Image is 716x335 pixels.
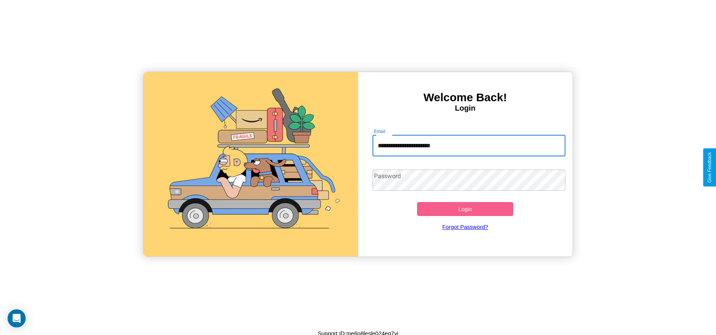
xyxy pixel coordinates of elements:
button: Login [417,202,514,216]
h4: Login [358,104,573,113]
div: Give Feedback [707,152,712,183]
img: gif [143,72,358,256]
div: Open Intercom Messenger [8,309,26,327]
h3: Welcome Back! [358,91,573,104]
a: Forgot Password? [369,216,562,238]
label: Email [374,128,386,134]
